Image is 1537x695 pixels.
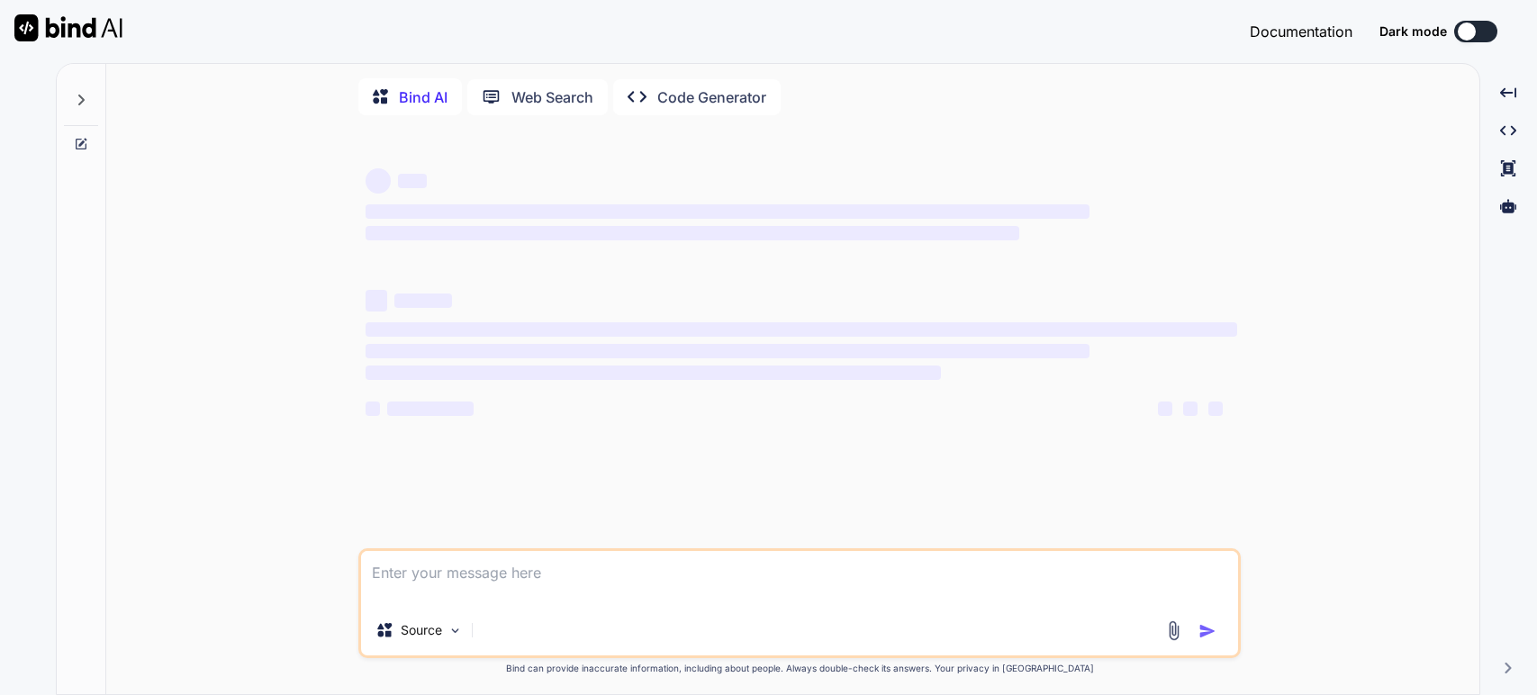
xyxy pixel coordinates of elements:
p: Web Search [511,86,593,108]
span: ‌ [366,290,387,311]
span: ‌ [366,226,1019,240]
img: attachment [1163,620,1184,641]
p: Bind AI [399,86,448,108]
button: Documentation [1250,21,1352,42]
img: Pick Models [448,623,463,638]
span: ‌ [366,204,1089,219]
span: Documentation [1250,23,1352,41]
p: Code Generator [657,86,766,108]
span: ‌ [1208,402,1223,416]
span: ‌ [366,344,1089,358]
span: ‌ [366,168,391,194]
p: Source [401,621,442,639]
span: ‌ [366,322,1237,337]
span: ‌ [398,174,427,188]
span: ‌ [366,402,380,416]
span: ‌ [1183,402,1198,416]
img: icon [1198,622,1216,640]
img: Bind AI [14,14,122,41]
span: Dark mode [1379,23,1447,41]
span: ‌ [1158,402,1172,416]
span: ‌ [394,293,452,308]
span: ‌ [387,402,474,416]
span: ‌ [366,366,941,380]
p: Bind can provide inaccurate information, including about people. Always double-check its answers.... [358,662,1241,675]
